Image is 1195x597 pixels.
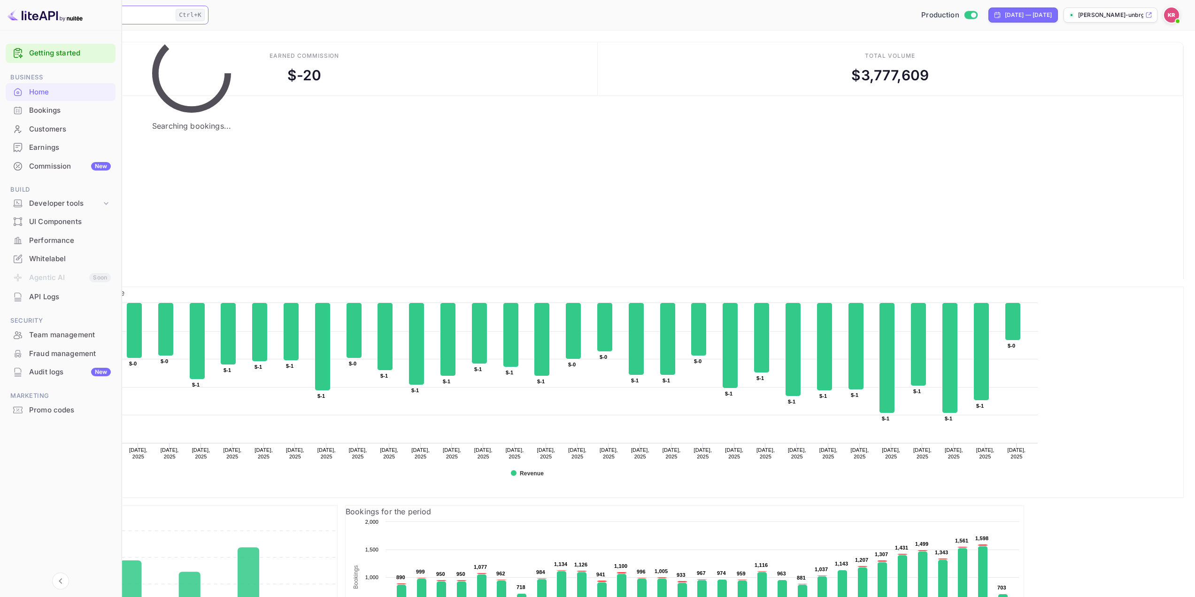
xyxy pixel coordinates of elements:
div: Promo codes [29,405,111,416]
a: Audit logsNew [6,363,116,380]
a: Getting started [29,48,111,59]
div: Whitelabel [29,254,111,264]
div: CommissionNew [6,157,116,176]
div: Audit logs [29,367,111,378]
div: Bookings [29,105,111,116]
div: UI Components [29,217,111,227]
div: Whitelabel [6,250,116,268]
div: Earnings [6,139,116,157]
div: Home [6,83,116,101]
div: Commission [29,161,111,172]
div: Developer tools [6,195,116,212]
div: Fraud management [6,345,116,363]
div: Getting started [6,44,116,63]
a: UI Components [6,213,116,230]
div: API Logs [29,292,111,302]
div: Customers [6,120,116,139]
p: [PERSON_NAME]-unbrg.[PERSON_NAME]... [1078,11,1143,19]
div: API Logs [6,288,116,306]
a: Bookings [6,101,116,119]
div: Performance [6,232,116,250]
div: Bookings [6,101,116,120]
div: Team management [29,330,111,341]
p: Searching bookings... [152,120,231,132]
div: Performance [29,235,111,246]
span: Build [6,185,116,195]
img: Kobus Roux [1164,8,1179,23]
div: Ctrl+K [176,9,205,21]
span: Production [921,10,959,21]
a: Performance [6,232,116,249]
a: API Logs [6,288,116,305]
div: UI Components [6,213,116,231]
div: Customers [29,124,111,135]
div: Audit logsNew [6,363,116,381]
img: LiteAPI logo [8,8,83,23]
button: Collapse navigation [52,573,69,589]
a: CommissionNew [6,157,116,175]
div: Promo codes [6,401,116,419]
div: [DATE] — [DATE] [1005,11,1052,19]
div: Earnings [29,142,111,153]
a: Team management [6,326,116,343]
a: Customers [6,120,116,138]
div: Team management [6,326,116,344]
div: Home [29,87,111,98]
a: Earnings [6,139,116,156]
div: Switch to Sandbox mode [917,10,981,21]
a: Home [6,83,116,101]
span: Business [6,72,116,83]
div: Fraud management [29,349,111,359]
div: New [91,368,111,376]
a: Whitelabel [6,250,116,267]
a: Promo codes [6,401,116,419]
span: Security [6,316,116,326]
a: Fraud management [6,345,116,362]
div: Developer tools [29,198,101,209]
div: New [91,162,111,171]
span: Marketing [6,391,116,401]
